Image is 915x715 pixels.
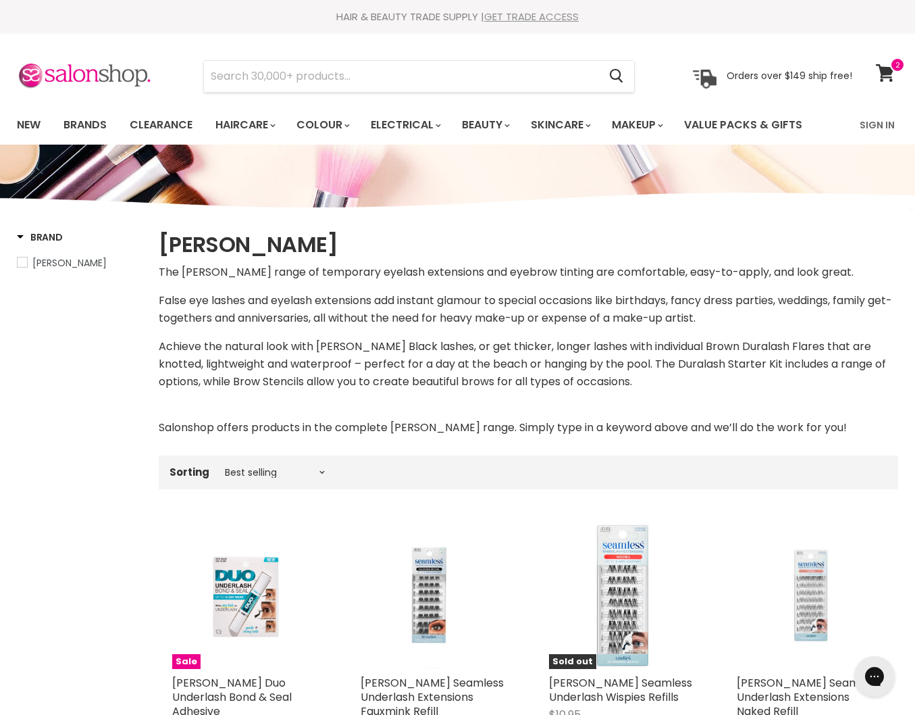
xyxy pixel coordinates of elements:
span: Sale [172,654,201,670]
a: Ardell Seamless Underlash Wispies RefillsSold out [549,522,697,670]
img: Ardell Seamless Underlash Extensions Naked Refill [737,522,885,670]
label: Sorting [169,466,209,478]
a: Ardell Duo Underlash Bond & Seal AdhesiveSale [172,522,320,670]
ul: Main menu [7,105,832,145]
a: Sign In [852,111,903,139]
p: The [PERSON_NAME] range of temporary eyelash extensions and eyebrow tinting are comfortable, easy... [159,264,898,281]
iframe: Gorgias live chat messenger [847,651,901,701]
a: New [7,111,51,139]
a: Haircare [205,111,284,139]
a: GET TRADE ACCESS [484,9,579,24]
p: False eye lashes and eyelash extensions add instant glamour to special occasions like birthdays, ... [159,292,898,327]
button: Search [598,61,634,92]
img: Ardell Seamless Underlash Wispies Refills [549,522,697,670]
p: Orders over $149 ship free! [727,70,852,82]
img: Ardell Seamless Underlash Extensions Fauxmink Refill [361,522,508,670]
input: Search [204,61,598,92]
a: Brands [53,111,117,139]
span: Sold out [549,654,596,670]
span: [PERSON_NAME] [32,256,107,270]
form: Product [203,60,635,93]
p: Salonshop offers products in the complete [PERSON_NAME] range. Simply type in a keyword above and... [159,401,898,437]
a: Makeup [602,111,671,139]
a: [PERSON_NAME] Seamless Underlash Wispies Refills [549,675,692,705]
a: Colour [286,111,358,139]
a: Beauty [452,111,518,139]
a: Clearance [120,111,203,139]
a: Skincare [521,111,599,139]
a: Value Packs & Gifts [674,111,812,139]
h1: [PERSON_NAME] [159,230,898,259]
a: Ardell [17,255,142,270]
a: Electrical [361,111,449,139]
p: Achieve the natural look with [PERSON_NAME] Black lashes, or get thicker, longer lashes with indi... [159,338,898,391]
h3: Brand [17,230,63,244]
img: Ardell Duo Underlash Bond & Seal Adhesive [172,522,320,670]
